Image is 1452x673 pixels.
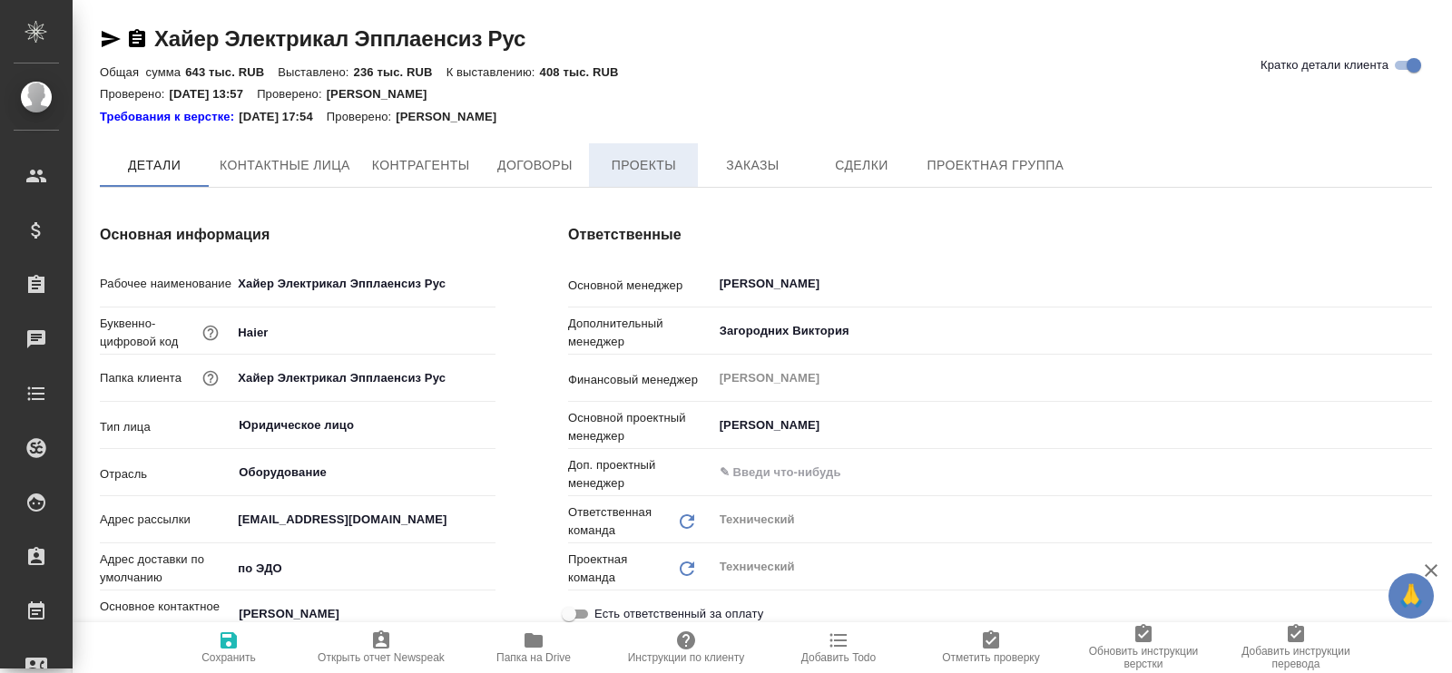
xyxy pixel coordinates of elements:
[231,319,495,346] input: ✎ Введи что-нибудь
[1422,471,1426,474] button: Open
[610,622,762,673] button: Инструкции по клиенту
[199,366,222,390] button: Название для папки на drive. Если его не заполнить, мы не сможем создать папку для клиента
[231,506,495,532] input: ✎ Введи что-нибудь
[100,87,170,101] p: Проверено:
[100,275,231,293] p: Рабочее наименование
[496,651,571,664] span: Папка на Drive
[942,651,1039,664] span: Отметить проверку
[111,154,198,177] span: Детали
[568,503,676,540] p: Ответственная команда
[1067,622,1220,673] button: Обновить инструкции верстки
[486,471,489,474] button: Open
[1231,645,1361,670] span: Добавить инструкции перевода
[491,154,578,177] span: Договоры
[568,409,712,445] p: Основной проектный менеджер
[100,65,185,79] p: Общая сумма
[568,371,712,389] p: Финансовый менеджер
[372,154,470,177] span: Контрагенты
[1396,577,1427,615] span: 🙏
[568,315,712,351] p: Дополнительный менеджер
[100,465,231,483] p: Отрасль
[100,511,231,529] p: Адрес рассылки
[396,108,510,126] p: [PERSON_NAME]
[1261,56,1388,74] span: Кратко детали клиента
[600,154,687,177] span: Проекты
[762,622,915,673] button: Добавить Todo
[100,315,199,351] p: Буквенно-цифровой код
[457,622,610,673] button: Папка на Drive
[927,154,1064,177] span: Проектная группа
[327,108,397,126] p: Проверено:
[154,26,525,51] a: Хайер Электрикал Эпплаенсиз Рус
[628,651,745,664] span: Инструкции по клиенту
[318,651,445,664] span: Открыть отчет Newspeak
[100,418,231,436] p: Тип лица
[305,622,457,673] button: Открыть отчет Newspeak
[486,424,489,427] button: Open
[126,28,148,50] button: Скопировать ссылку
[201,651,256,664] span: Сохранить
[231,270,495,297] input: ✎ Введи что-нибудь
[152,622,305,673] button: Сохранить
[1422,424,1426,427] button: Open
[1388,573,1434,619] button: 🙏
[278,65,353,79] p: Выставлено:
[540,65,633,79] p: 408 тыс. RUB
[1220,622,1372,673] button: Добавить инструкции перевода
[709,154,796,177] span: Заказы
[568,224,1432,246] h4: Ответственные
[801,651,876,664] span: Добавить Todo
[100,108,239,126] div: Нажми, чтобы открыть папку с инструкцией
[239,108,327,126] p: [DATE] 17:54
[1078,645,1209,670] span: Обновить инструкции верстки
[199,321,222,345] button: Нужен для формирования номера заказа/сделки
[594,605,763,623] span: Есть ответственный за оплату
[486,612,489,616] button: Open
[1422,282,1426,286] button: Open
[231,365,495,391] input: ✎ Введи что-нибудь
[100,28,122,50] button: Скопировать ссылку для ЯМессенджера
[100,598,231,634] p: Основное контактное лицо
[446,65,540,79] p: К выставлению:
[568,551,676,587] p: Проектная команда
[568,277,712,295] p: Основной менеджер
[220,154,350,177] span: Контактные лица
[100,224,495,246] h4: Основная информация
[568,456,712,493] p: Доп. проектный менеджер
[354,65,446,79] p: 236 тыс. RUB
[915,622,1067,673] button: Отметить проверку
[231,555,495,581] input: ✎ Введи что-нибудь
[185,65,278,79] p: 643 тыс. RUB
[170,87,258,101] p: [DATE] 13:57
[100,551,231,587] p: Адрес доставки по умолчанию
[100,369,181,387] p: Папка клиента
[818,154,905,177] span: Сделки
[100,108,239,126] a: Требования к верстке:
[718,462,1366,483] input: ✎ Введи что-нибудь
[327,87,441,101] p: [PERSON_NAME]
[257,87,327,101] p: Проверено:
[1422,329,1426,333] button: Open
